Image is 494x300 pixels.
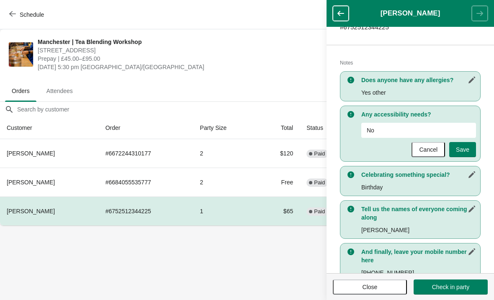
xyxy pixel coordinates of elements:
[38,63,336,71] span: [DATE] 5:30 pm [GEOGRAPHIC_DATA]/[GEOGRAPHIC_DATA]
[257,117,300,139] th: Total
[414,279,488,295] button: Check in party
[361,205,476,222] h3: Tell us the names of everyone coming along
[99,168,193,197] td: # 6684055535777
[314,179,325,186] span: Paid
[7,208,55,215] span: [PERSON_NAME]
[340,59,481,67] h2: Notes
[449,142,476,157] button: Save
[38,46,336,54] span: [STREET_ADDRESS]
[99,139,193,168] td: # 6672244310177
[361,269,476,277] p: [PHONE_NUMBER]
[40,83,80,98] span: Attendees
[38,38,336,46] span: Manchester | Tea Blending Workshop
[314,208,325,215] span: Paid
[432,284,469,290] span: Check in party
[361,171,476,179] h3: Celebrating something special?
[340,23,481,31] p: # 6752512344225
[20,11,44,18] span: Schedule
[349,9,472,18] h1: [PERSON_NAME]
[361,226,476,234] p: [PERSON_NAME]
[4,7,51,22] button: Schedule
[193,197,257,225] td: 1
[38,54,336,63] span: Prepay | £45.00–£95.00
[99,117,193,139] th: Order
[7,150,55,157] span: [PERSON_NAME]
[361,76,476,84] h3: Does anyone have any allergies?
[361,88,476,97] p: Yes other
[419,146,437,153] span: Cancel
[412,142,445,157] button: Cancel
[257,139,300,168] td: $120
[363,284,378,290] span: Close
[5,83,36,98] span: Orders
[314,150,325,157] span: Paid
[333,279,407,295] button: Close
[193,117,257,139] th: Party Size
[456,146,469,153] span: Save
[9,42,33,67] img: Manchester | Tea Blending Workshop
[99,197,193,225] td: # 6752512344225
[17,102,494,117] input: Search by customer
[193,168,257,197] td: 2
[257,197,300,225] td: $65
[361,248,476,264] h3: And finally, leave your mobile number here
[361,183,476,191] p: Birthday
[193,139,257,168] td: 2
[7,179,55,186] span: [PERSON_NAME]
[361,110,476,119] h3: Any accessibility needs?
[300,117,356,139] th: Status
[257,168,300,197] td: Free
